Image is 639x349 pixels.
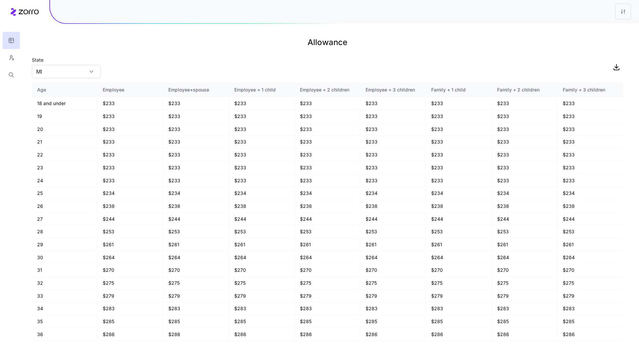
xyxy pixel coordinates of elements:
[360,187,426,200] td: $234
[163,251,229,264] td: $264
[557,161,623,174] td: $233
[103,86,157,93] div: Employee
[492,97,557,110] td: $233
[32,238,97,251] td: 29
[360,213,426,226] td: $244
[229,110,295,123] td: $233
[229,136,295,148] td: $233
[492,174,557,187] td: $233
[360,174,426,187] td: $233
[229,238,295,251] td: $261
[163,264,229,277] td: $270
[300,86,355,93] div: Employee + 2 children
[97,290,163,303] td: $279
[32,200,97,213] td: 26
[557,136,623,148] td: $233
[168,86,223,93] div: Employee+spouse
[229,187,295,200] td: $234
[557,238,623,251] td: $261
[163,302,229,315] td: $283
[557,328,623,341] td: $286
[492,264,557,277] td: $270
[97,225,163,238] td: $253
[426,110,492,123] td: $233
[163,238,229,251] td: $261
[163,110,229,123] td: $233
[295,136,360,148] td: $233
[492,328,557,341] td: $286
[97,200,163,213] td: $238
[295,277,360,290] td: $275
[295,302,360,315] td: $283
[229,277,295,290] td: $275
[426,251,492,264] td: $264
[229,290,295,303] td: $279
[32,328,97,341] td: 36
[426,148,492,161] td: $233
[32,187,97,200] td: 25
[557,187,623,200] td: $234
[492,238,557,251] td: $261
[32,213,97,226] td: 27
[295,161,360,174] td: $233
[163,187,229,200] td: $234
[163,277,229,290] td: $275
[229,200,295,213] td: $238
[492,110,557,123] td: $233
[557,97,623,110] td: $233
[557,277,623,290] td: $275
[229,264,295,277] td: $270
[426,187,492,200] td: $234
[557,251,623,264] td: $264
[32,110,97,123] td: 19
[32,56,43,64] label: State
[32,174,97,187] td: 24
[97,213,163,226] td: $244
[32,315,97,328] td: 35
[426,213,492,226] td: $244
[163,136,229,148] td: $233
[295,200,360,213] td: $238
[97,161,163,174] td: $233
[426,161,492,174] td: $233
[32,123,97,136] td: 20
[295,225,360,238] td: $253
[360,328,426,341] td: $286
[32,148,97,161] td: 22
[229,123,295,136] td: $233
[557,110,623,123] td: $233
[295,213,360,226] td: $244
[97,187,163,200] td: $234
[492,251,557,264] td: $264
[557,225,623,238] td: $253
[492,290,557,303] td: $279
[360,136,426,148] td: $233
[229,251,295,264] td: $264
[163,200,229,213] td: $238
[295,328,360,341] td: $286
[492,315,557,328] td: $285
[431,86,486,93] div: Family + 1 child
[557,264,623,277] td: $270
[163,123,229,136] td: $233
[295,110,360,123] td: $233
[557,174,623,187] td: $233
[32,97,97,110] td: 18 and under
[32,251,97,264] td: 30
[295,187,360,200] td: $234
[563,86,618,93] div: Family + 3 children
[426,302,492,315] td: $283
[229,225,295,238] td: $253
[426,136,492,148] td: $233
[97,136,163,148] td: $233
[360,148,426,161] td: $233
[360,302,426,315] td: $283
[360,251,426,264] td: $264
[426,174,492,187] td: $233
[295,174,360,187] td: $233
[32,290,97,303] td: 33
[557,148,623,161] td: $233
[97,264,163,277] td: $270
[229,161,295,174] td: $233
[229,328,295,341] td: $286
